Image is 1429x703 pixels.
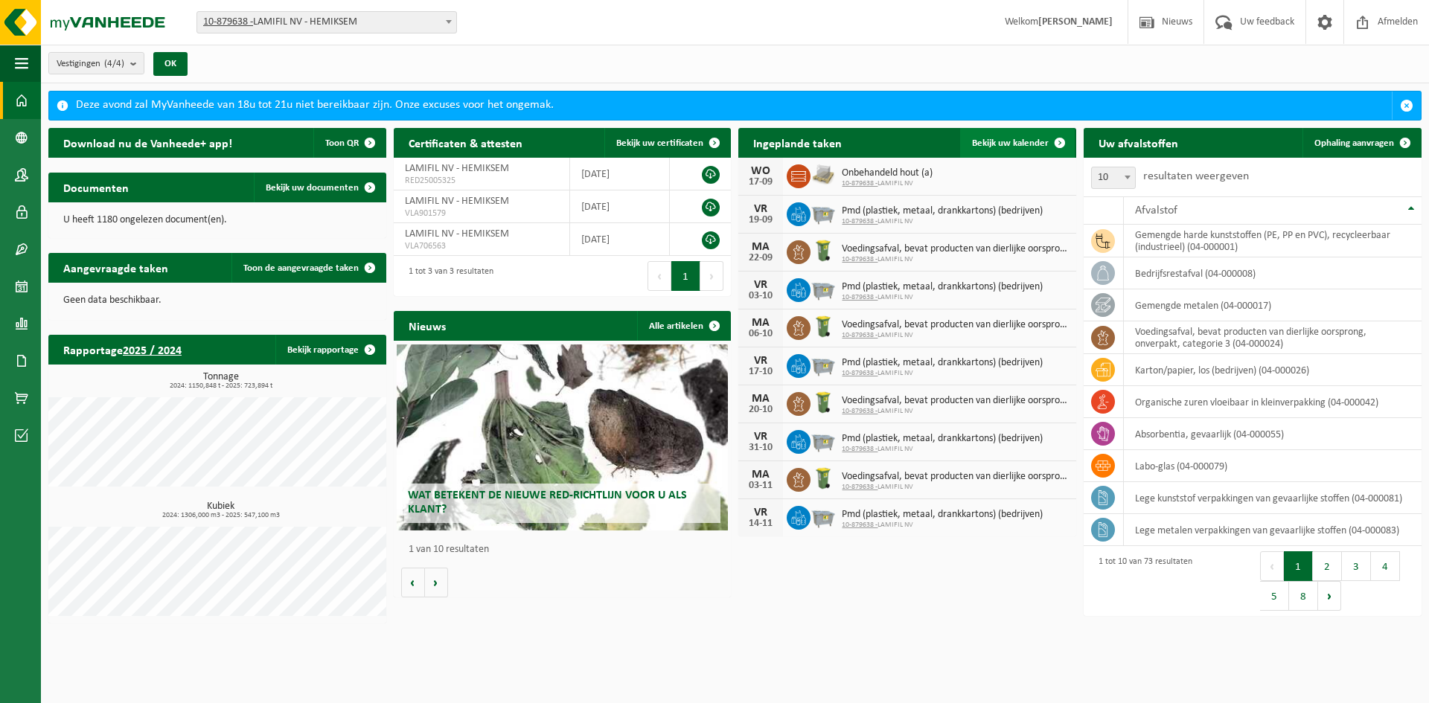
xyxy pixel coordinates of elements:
[1091,550,1192,612] div: 1 tot 10 van 73 resultaten
[405,228,509,240] span: LAMIFIL NV - HEMIKSEM
[1038,16,1113,28] strong: [PERSON_NAME]
[1318,581,1341,611] button: Next
[842,483,1069,492] span: LAMIFIL NV
[811,428,836,453] img: WB-2500-GAL-GY-01
[746,431,776,443] div: VR
[405,175,558,187] span: RED25005325
[746,393,776,405] div: MA
[842,407,1069,416] span: LAMIFIL NV
[842,521,1043,530] span: LAMIFIL NV
[842,357,1043,369] span: Pmd (plastiek, metaal, drankkartons) (bedrijven)
[1124,450,1422,482] td: labo-glas (04-000079)
[746,405,776,415] div: 20-10
[1371,551,1400,581] button: 4
[842,293,877,301] tcxspan: Call 10-879638 - via 3CX
[746,329,776,339] div: 06-10
[842,483,877,491] tcxspan: Call 10-879638 - via 3CX
[123,345,182,357] tcxspan: Call 2025 / 2024 via 3CX
[972,138,1049,148] span: Bekijk uw kalender
[1124,225,1422,257] td: gemengde harde kunststoffen (PE, PP en PVC), recycleerbaar (industrieel) (04-000001)
[811,238,836,263] img: WB-0140-HPE-GN-50
[1314,138,1394,148] span: Ophaling aanvragen
[56,382,386,390] span: 2024: 1150,848 t - 2025: 723,894 t
[746,507,776,519] div: VR
[1143,170,1249,182] label: resultaten weergeven
[842,445,1043,454] span: LAMIFIL NV
[842,369,877,377] tcxspan: Call 10-879638 - via 3CX
[842,509,1043,521] span: Pmd (plastiek, metaal, drankkartons) (bedrijven)
[56,501,386,519] h3: Kubiek
[1313,551,1342,581] button: 2
[196,11,457,33] span: 10-879638 - LAMIFIL NV - HEMIKSEM
[405,208,558,219] span: VLA901579
[1091,167,1136,189] span: 10
[1124,482,1422,514] td: lege kunststof verpakkingen van gevaarlijke stoffen (04-000081)
[408,489,687,516] span: Wat betekent de nieuwe RED-richtlijn voor u als klant?
[405,240,558,252] span: VLA706563
[48,128,247,157] h2: Download nu de Vanheede+ app!
[811,390,836,415] img: WB-0140-HPE-GN-50
[604,128,729,158] a: Bekijk uw certificaten
[842,521,877,529] tcxspan: Call 10-879638 - via 3CX
[48,253,183,282] h2: Aangevraagde taken
[76,92,1392,120] div: Deze avond zal MyVanheede van 18u tot 21u niet bereikbaar zijn. Onze excuses voor het ongemak.
[746,443,776,453] div: 31-10
[405,196,509,207] span: LAMIFIL NV - HEMIKSEM
[842,217,1043,226] span: LAMIFIL NV
[397,344,728,530] a: Wat betekent de nieuwe RED-richtlijn voor u als klant?
[746,165,776,177] div: WO
[1260,581,1289,611] button: 5
[746,481,776,491] div: 03-11
[842,445,877,453] tcxspan: Call 10-879638 - via 3CX
[231,253,385,283] a: Toon de aangevraagde taken
[570,158,670,190] td: [DATE]
[1124,257,1422,289] td: bedrijfsrestafval (04-000008)
[811,276,836,301] img: WB-2500-GAL-GY-01
[203,16,253,28] tcxspan: Call 10-879638 - via 3CX
[746,367,776,377] div: 17-10
[811,352,836,377] img: WB-2500-GAL-GY-01
[842,243,1069,255] span: Voedingsafval, bevat producten van dierlijke oorsprong, onverpakt, categorie 3
[746,241,776,253] div: MA
[842,369,1043,378] span: LAMIFIL NV
[637,311,729,341] a: Alle artikelen
[842,255,877,263] tcxspan: Call 10-879638 - via 3CX
[254,173,385,202] a: Bekijk uw documenten
[1135,205,1177,216] span: Afvalstof
[1092,167,1135,188] span: 10
[842,179,933,188] span: LAMIFIL NV
[842,395,1069,407] span: Voedingsafval, bevat producten van dierlijke oorsprong, onverpakt, categorie 3
[1124,514,1422,546] td: lege metalen verpakkingen van gevaarlijke stoffen (04-000083)
[671,261,700,291] button: 1
[616,138,703,148] span: Bekijk uw certificaten
[811,314,836,339] img: WB-0140-HPE-GN-50
[738,128,857,157] h2: Ingeplande taken
[842,281,1043,293] span: Pmd (plastiek, metaal, drankkartons) (bedrijven)
[842,331,1069,340] span: LAMIFIL NV
[746,519,776,529] div: 14-11
[1124,418,1422,450] td: absorbentia, gevaarlijk (04-000055)
[325,138,359,148] span: Toon QR
[842,319,1069,331] span: Voedingsafval, bevat producten van dierlijke oorsprong, onverpakt, categorie 3
[1124,354,1422,386] td: karton/papier, los (bedrijven) (04-000026)
[63,295,371,306] p: Geen data beschikbaar.
[243,263,359,273] span: Toon de aangevraagde taken
[1284,551,1313,581] button: 1
[197,12,456,33] span: 10-879638 - LAMIFIL NV - HEMIKSEM
[746,203,776,215] div: VR
[1302,128,1420,158] a: Ophaling aanvragen
[842,331,877,339] tcxspan: Call 10-879638 - via 3CX
[842,407,877,415] tcxspan: Call 10-879638 - via 3CX
[56,372,386,390] h3: Tonnage
[746,291,776,301] div: 03-10
[275,335,385,365] a: Bekijk rapportage
[266,183,359,193] span: Bekijk uw documenten
[153,52,188,76] button: OK
[811,466,836,491] img: WB-0140-HPE-GN-50
[1124,386,1422,418] td: organische zuren vloeibaar in kleinverpakking (04-000042)
[746,215,776,225] div: 19-09
[811,162,836,187] img: LP-PA-00000-WDN-11
[842,293,1043,302] span: LAMIFIL NV
[48,173,144,202] h2: Documenten
[63,215,371,225] p: U heeft 1180 ongelezen document(en).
